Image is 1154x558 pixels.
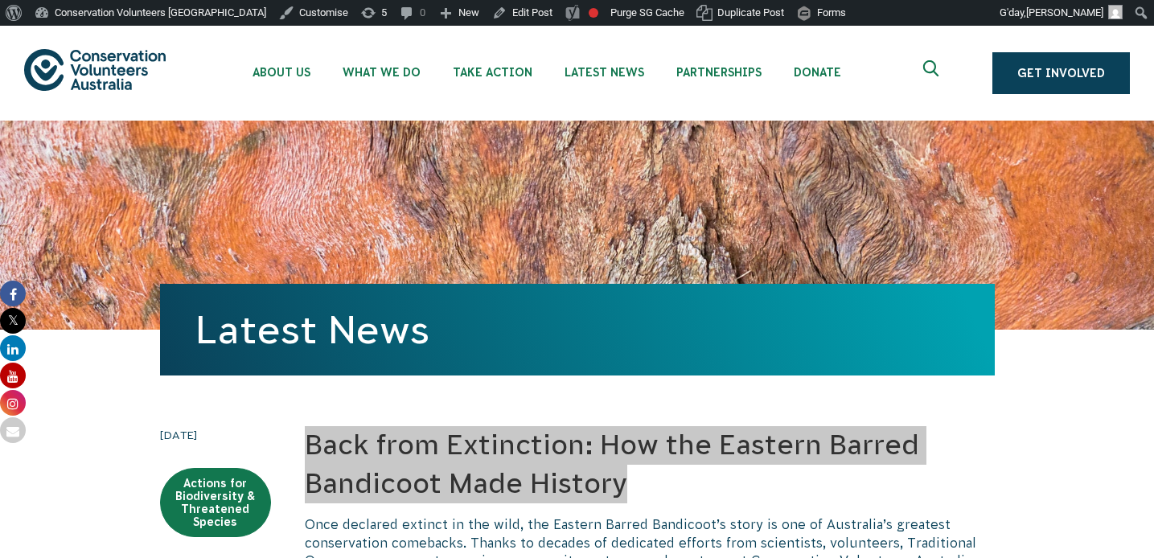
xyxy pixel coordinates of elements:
a: Actions for Biodiversity & Threatened Species [160,468,271,537]
span: Take Action [453,66,532,79]
span: Expand search box [923,60,943,86]
span: Partnerships [676,66,762,79]
h2: Back from Extinction: How the Eastern Barred Bandicoot Made History [305,426,995,503]
time: [DATE] [160,426,271,444]
a: Get Involved [992,52,1130,94]
span: About Us [253,66,310,79]
li: What We Do [326,26,437,121]
span: Donate [794,66,841,79]
img: logo.svg [24,49,166,90]
a: Latest News [195,308,429,351]
li: About Us [236,26,326,121]
span: Latest News [565,66,644,79]
span: What We Do [343,66,421,79]
span: [PERSON_NAME] [1026,6,1103,18]
button: Expand search box Close search box [914,54,952,92]
div: Focus keyphrase not set [589,8,598,18]
li: Take Action [437,26,548,121]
